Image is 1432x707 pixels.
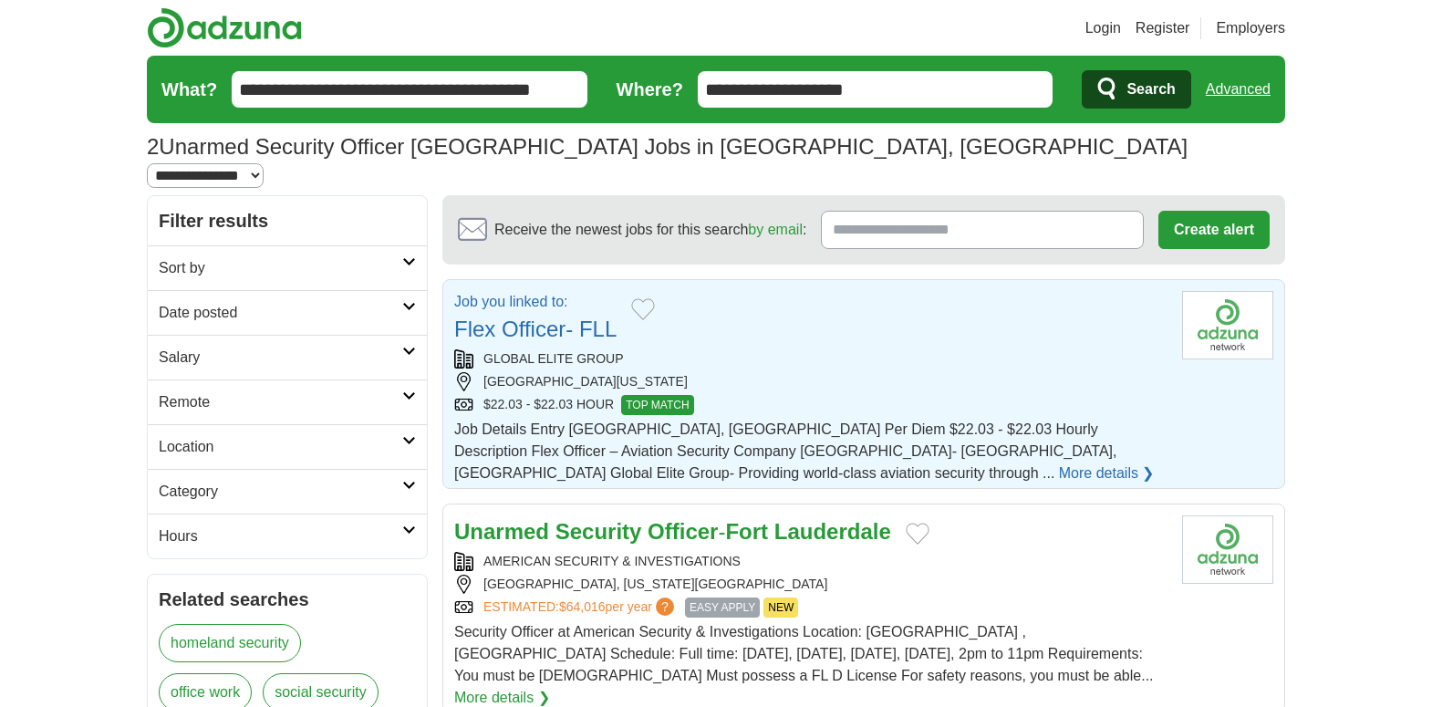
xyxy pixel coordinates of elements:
[159,525,402,547] h2: Hours
[159,257,402,279] h2: Sort by
[159,586,416,613] h2: Related searches
[454,519,891,544] a: Unarmed Security Officer-Fort Lauderdale
[555,519,642,544] strong: Security
[148,196,427,245] h2: Filter results
[494,219,806,241] span: Receive the newest jobs for this search :
[159,391,402,413] h2: Remote
[648,519,718,544] strong: Officer
[454,372,1167,391] div: [GEOGRAPHIC_DATA][US_STATE]
[906,523,929,545] button: Add to favorite jobs
[656,598,674,616] span: ?
[1126,71,1175,108] span: Search
[159,436,402,458] h2: Location
[454,395,1167,415] div: $22.03 - $22.03 HOUR
[763,598,798,618] span: NEW
[774,519,891,544] strong: Lauderdale
[621,395,693,415] span: TOP MATCH
[1059,463,1155,484] a: More details ❯
[148,424,427,469] a: Location
[1182,291,1273,359] img: Company logo
[159,302,402,324] h2: Date posted
[1216,17,1285,39] a: Employers
[148,379,427,424] a: Remote
[454,624,1154,683] span: Security Officer at American Security & Investigations Location: [GEOGRAPHIC_DATA] , [GEOGRAPHIC_...
[147,130,159,163] span: 2
[1085,17,1121,39] a: Login
[1182,515,1273,584] img: Company logo
[454,291,617,313] p: Job you linked to:
[631,298,655,320] button: Add to favorite jobs
[159,624,301,662] a: homeland security
[454,317,617,341] a: Flex Officer- FLL
[1158,211,1270,249] button: Create alert
[454,349,1167,369] div: GLOBAL ELITE GROUP
[148,514,427,558] a: Hours
[147,7,302,48] img: Adzuna logo
[617,76,683,103] label: Where?
[454,519,549,544] strong: Unarmed
[748,222,803,237] a: by email
[1206,71,1271,108] a: Advanced
[148,290,427,335] a: Date posted
[454,421,1116,481] span: Job Details Entry [GEOGRAPHIC_DATA], [GEOGRAPHIC_DATA] Per Diem $22.03 - $22.03 Hourly Descriptio...
[685,598,760,618] span: EASY APPLY
[148,245,427,290] a: Sort by
[559,599,606,614] span: $64,016
[161,76,217,103] label: What?
[483,598,678,618] a: ESTIMATED:$64,016per year?
[1082,70,1190,109] button: Search
[159,481,402,503] h2: Category
[148,469,427,514] a: Category
[454,575,1167,594] div: [GEOGRAPHIC_DATA], [US_STATE][GEOGRAPHIC_DATA]
[725,519,768,544] strong: Fort
[454,552,1167,571] div: AMERICAN SECURITY & INVESTIGATIONS
[1136,17,1190,39] a: Register
[147,134,1188,159] h1: Unarmed Security Officer [GEOGRAPHIC_DATA] Jobs in [GEOGRAPHIC_DATA], [GEOGRAPHIC_DATA]
[159,347,402,369] h2: Salary
[148,335,427,379] a: Salary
